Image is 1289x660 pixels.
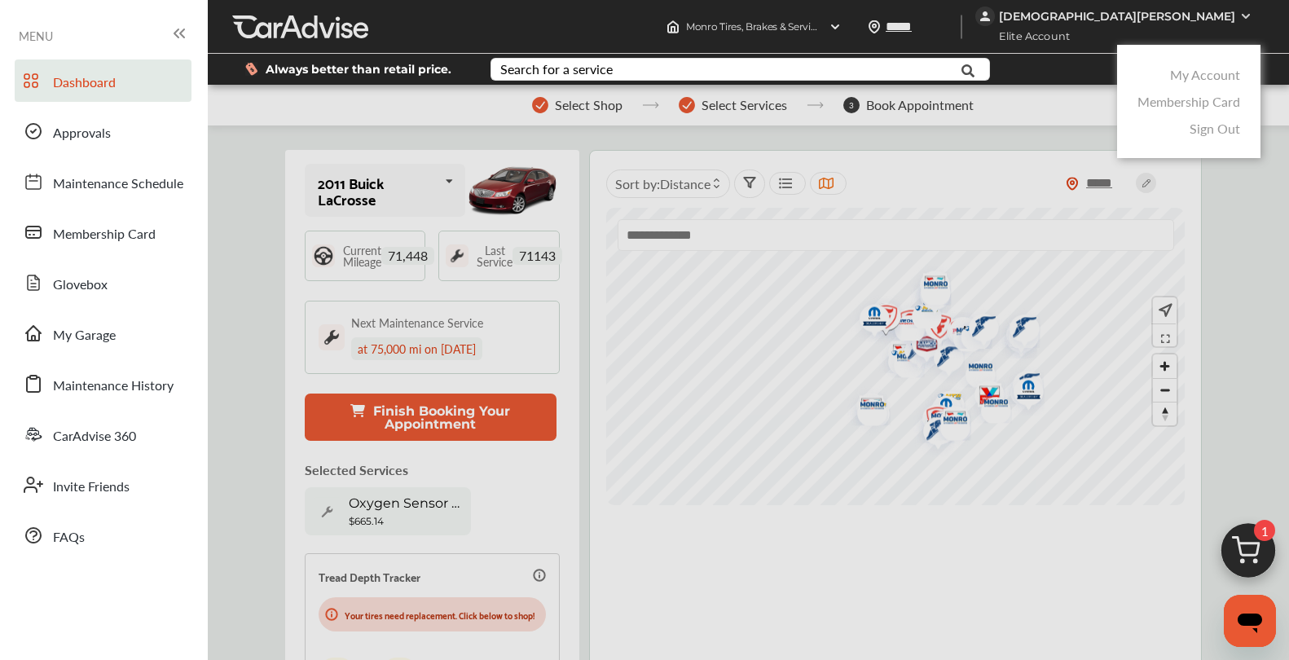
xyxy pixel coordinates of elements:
[15,413,191,455] a: CarAdvise 360
[266,64,451,75] span: Always better than retail price.
[53,477,130,498] span: Invite Friends
[1170,65,1240,84] a: My Account
[15,262,191,304] a: Glovebox
[1224,595,1276,647] iframe: Button to launch messaging window
[15,312,191,354] a: My Garage
[53,527,85,548] span: FAQs
[500,63,613,76] div: Search for a service
[1137,92,1240,111] a: Membership Card
[15,464,191,506] a: Invite Friends
[15,363,191,405] a: Maintenance History
[53,275,108,296] span: Glovebox
[15,110,191,152] a: Approvals
[53,376,174,397] span: Maintenance History
[15,211,191,253] a: Membership Card
[53,426,136,447] span: CarAdvise 360
[53,325,116,346] span: My Garage
[1254,520,1275,541] span: 1
[53,123,111,144] span: Approvals
[1209,516,1287,594] img: cart_icon.3d0951e8.svg
[15,514,191,557] a: FAQs
[1190,119,1240,138] a: Sign Out
[53,224,156,245] span: Membership Card
[19,29,53,42] span: MENU
[53,73,116,94] span: Dashboard
[15,161,191,203] a: Maintenance Schedule
[15,59,191,102] a: Dashboard
[245,62,257,76] img: dollor_label_vector.a70140d1.svg
[53,174,183,195] span: Maintenance Schedule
